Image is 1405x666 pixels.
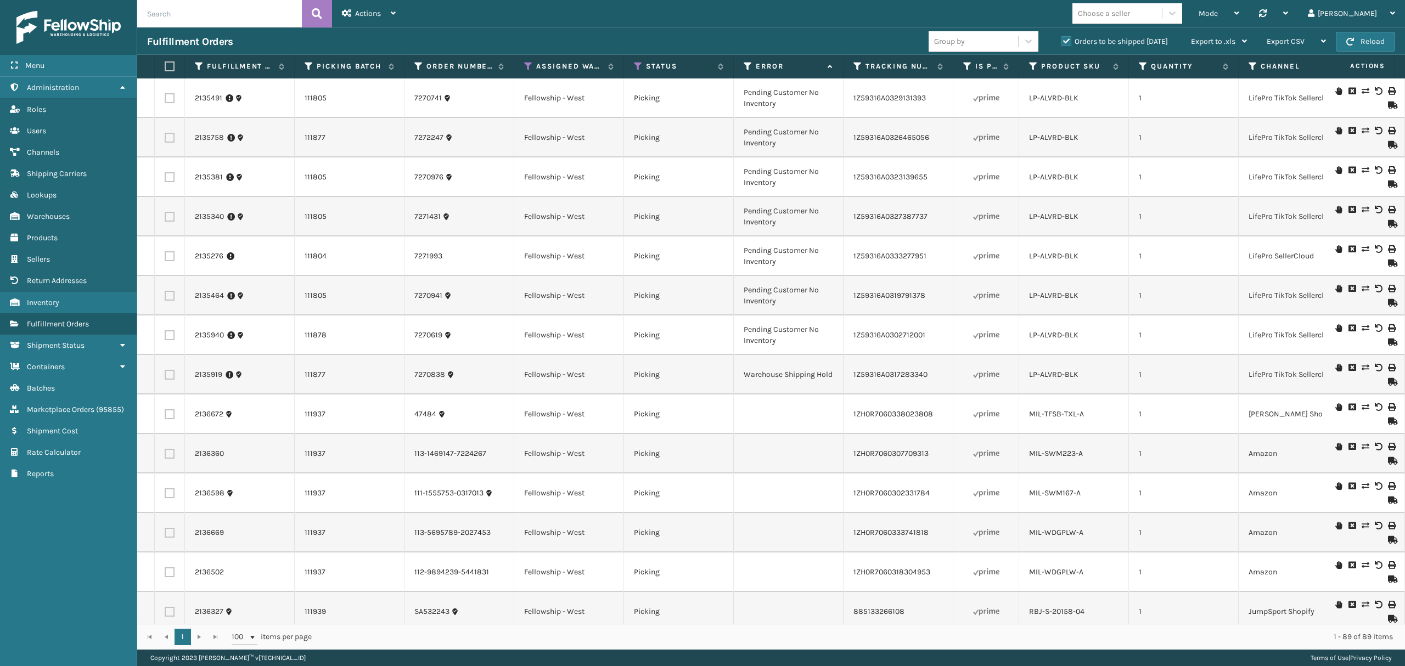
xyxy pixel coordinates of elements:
[853,528,929,537] a: 1ZH0R7060333741818
[514,552,624,592] td: Fellowship - West
[295,473,404,513] td: 111937
[27,469,54,478] span: Reports
[1388,443,1395,450] i: Print Label
[195,567,224,578] a: 2136502
[1191,37,1235,46] span: Export to .xls
[1348,443,1355,450] i: Cancel Fulfillment Order
[734,78,844,118] td: Pending Customer No Inventory
[1029,488,1081,498] a: MIL-SWM167-A
[734,355,844,394] td: Warehouse Shipping Hold
[414,488,484,499] a: 111-1555753-0317013
[1388,417,1395,425] i: Mark as Shipped
[1375,206,1381,213] i: Void Label
[1388,496,1395,504] i: Mark as Shipped
[1335,601,1342,608] i: On Hold
[1261,61,1327,71] label: Channel
[975,61,998,71] label: Is Prime
[1348,601,1355,608] i: Cancel Fulfillment Order
[1362,364,1368,371] i: Change shipping
[1362,443,1368,450] i: Change shipping
[195,290,224,301] a: 2135464
[27,190,57,200] span: Lookups
[1129,355,1239,394] td: 1
[414,132,443,143] a: 7272247
[1375,364,1381,371] i: Void Label
[934,36,965,47] div: Group by
[16,11,121,44] img: logo
[514,355,624,394] td: Fellowship - West
[150,650,306,666] p: Copyright 2023 [PERSON_NAME]™ v [TECHNICAL_ID]
[1129,513,1239,552] td: 1
[1388,285,1395,292] i: Print Label
[1388,245,1395,253] i: Print Label
[624,78,734,118] td: Picking
[536,61,603,71] label: Assigned Warehouse
[853,409,933,419] a: 1ZH0R7060338023808
[624,592,734,631] td: Picking
[1362,324,1368,332] i: Change shipping
[1239,276,1348,315] td: LifePro TikTok Sellercloud
[27,341,85,350] span: Shipment Status
[27,255,50,264] span: Sellers
[1129,197,1239,236] td: 1
[1335,522,1342,529] i: On Hold
[1348,482,1355,490] i: Cancel Fulfillment Order
[1029,133,1078,142] a: LP-ALVRD-BLK
[1388,87,1395,95] i: Print Label
[1362,482,1368,490] i: Change shipping
[25,61,44,70] span: Menu
[624,473,734,513] td: Picking
[27,83,79,92] span: Administration
[27,148,59,157] span: Channels
[295,552,404,592] td: 111937
[195,409,223,420] a: 2136672
[414,448,486,459] a: 113-1469147-7224267
[1348,245,1355,253] i: Cancel Fulfillment Order
[734,236,844,276] td: Pending Customer No Inventory
[27,126,46,136] span: Users
[1335,87,1342,95] i: On Hold
[1239,473,1348,513] td: Amazon
[853,330,925,340] a: 1Z59316A0302712001
[295,434,404,473] td: 111937
[1239,513,1348,552] td: Amazon
[295,118,404,157] td: 111877
[624,236,734,276] td: Picking
[1239,236,1348,276] td: LifePro SellerCloud
[1348,403,1355,411] i: Cancel Fulfillment Order
[1239,118,1348,157] td: LifePro TikTok Sellercloud
[414,251,442,262] a: 7271993
[414,93,442,104] a: 7270741
[514,394,624,434] td: Fellowship - West
[1348,166,1355,174] i: Cancel Fulfillment Order
[195,527,224,538] a: 2136669
[414,369,445,380] a: 7270838
[295,355,404,394] td: 111877
[514,276,624,315] td: Fellowship - West
[1388,378,1395,386] i: Mark as Shipped
[195,488,224,499] a: 2136598
[1388,127,1395,134] i: Print Label
[1388,206,1395,213] i: Print Label
[1388,166,1395,174] i: Print Label
[1041,61,1108,71] label: Product SKU
[27,405,94,414] span: Marketplace Orders
[195,251,223,262] a: 2135276
[27,362,65,371] span: Containers
[1129,157,1239,197] td: 1
[646,61,712,71] label: Status
[295,513,404,552] td: 111937
[624,276,734,315] td: Picking
[1029,370,1078,379] a: LP-ALVRD-BLK
[27,383,55,393] span: Batches
[1129,473,1239,513] td: 1
[1375,601,1381,608] i: Void Label
[1375,403,1381,411] i: Void Label
[1375,561,1381,569] i: Void Label
[1375,522,1381,529] i: Void Label
[207,61,273,71] label: Fulfillment Order Id
[195,330,224,341] a: 2135940
[1129,118,1239,157] td: 1
[414,606,449,617] a: SA532243
[355,9,381,18] span: Actions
